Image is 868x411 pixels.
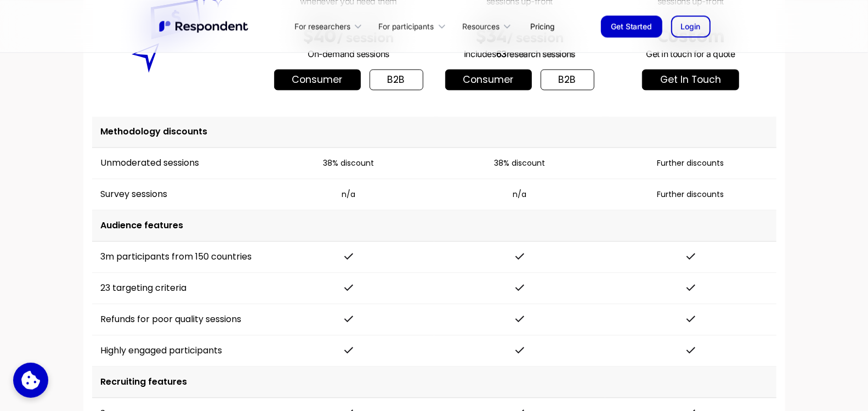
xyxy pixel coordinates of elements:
td: Recruiting features [92,367,776,398]
a: Login [671,15,711,37]
img: Untitled UI logotext [158,19,251,33]
a: Consumer [445,69,532,90]
a: get in touch [642,69,739,90]
a: Consumer [274,69,361,90]
td: 38% discount [434,148,605,179]
p: Includes [443,47,597,60]
td: Unmoderated sessions [92,148,263,179]
a: Pricing [521,13,563,39]
a: b2b [370,69,423,90]
span: research sessions [507,48,575,59]
div: Resources [456,13,521,39]
div: For participants [379,21,434,32]
td: Methodology discounts [92,116,776,148]
div: Resources [462,21,500,32]
td: Further discounts [605,148,776,179]
td: Audience features [92,210,776,241]
td: Survey sessions [92,179,263,210]
td: 3m participants from 150 countries [92,241,263,273]
a: Get Started [601,15,662,37]
a: home [158,19,251,33]
p: On-demand sessions [272,47,426,60]
a: b2b [541,69,594,90]
div: For researchers [288,13,372,39]
span: 63 [496,48,507,59]
div: For researchers [294,21,350,32]
td: n/a [263,179,434,210]
p: Get in touch for a quote [614,47,768,60]
td: 23 targeting criteria [92,273,263,304]
td: Highly engaged participants [92,335,263,367]
td: Further discounts [605,179,776,210]
div: For participants [372,13,456,39]
td: n/a [434,179,605,210]
td: Refunds for poor quality sessions [92,304,263,335]
td: 38% discount [263,148,434,179]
